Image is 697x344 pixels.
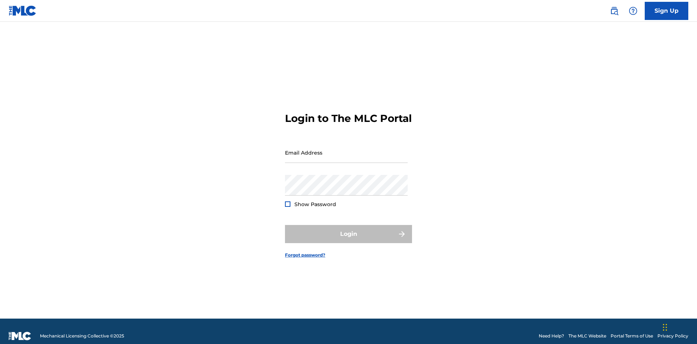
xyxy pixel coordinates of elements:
[285,252,325,258] a: Forgot password?
[285,112,412,125] h3: Login to The MLC Portal
[294,201,336,208] span: Show Password
[607,4,621,18] a: Public Search
[645,2,688,20] a: Sign Up
[9,332,31,340] img: logo
[629,7,637,15] img: help
[657,333,688,339] a: Privacy Policy
[40,333,124,339] span: Mechanical Licensing Collective © 2025
[568,333,606,339] a: The MLC Website
[626,4,640,18] div: Help
[663,316,667,338] div: Drag
[661,309,697,344] iframe: Chat Widget
[9,5,37,16] img: MLC Logo
[610,7,619,15] img: search
[539,333,564,339] a: Need Help?
[611,333,653,339] a: Portal Terms of Use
